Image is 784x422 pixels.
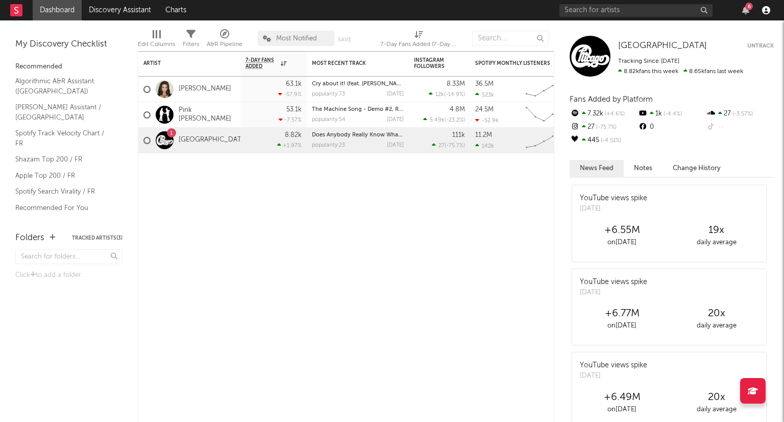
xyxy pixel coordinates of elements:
div: 7.32k [570,107,638,121]
div: 7-Day Fans Added (7-Day Fans Added) [380,38,457,51]
div: 523k [475,91,494,98]
svg: Chart title [521,128,567,153]
div: ( ) [429,91,465,98]
div: +1.97 % [277,142,302,149]
button: Save [338,37,351,42]
div: 27 [706,107,774,121]
button: Change History [663,160,731,177]
div: daily average [669,404,764,416]
input: Search for artists [559,4,713,17]
div: YouTube views spike [580,193,647,204]
a: [GEOGRAPHIC_DATA] [618,41,707,51]
div: 27 [570,121,638,134]
div: 1k [638,107,705,121]
div: ( ) [432,142,465,149]
div: -57.9 % [278,91,302,98]
a: Spotify Track Velocity Chart / FR [15,128,112,149]
div: popularity: 23 [312,143,345,148]
div: Instagram Followers [414,57,450,69]
span: -75.7 % [446,143,463,149]
div: [DATE] [387,91,404,97]
div: A&R Pipeline [207,38,242,51]
div: Artist [143,60,220,66]
div: Filters [183,38,199,51]
span: +4.6 % [603,111,625,117]
div: YouTube views spike [580,277,647,288]
div: 7-Day Fans Added (7-Day Fans Added) [380,26,457,55]
div: ( ) [423,116,465,123]
div: 445 [570,134,638,147]
div: Edit Columns [138,38,175,51]
span: 7-Day Fans Added [246,57,278,69]
svg: Chart title [521,102,567,128]
div: [DATE] [580,204,647,214]
div: Does Anybody Really Know What Time It Is - Live [312,132,404,138]
a: Shazam Top 200 / FR [15,154,112,165]
div: on [DATE] [575,320,669,332]
div: daily average [669,237,764,249]
div: 24.5M [475,106,494,113]
div: [DATE] [387,117,404,123]
button: Untrack [747,41,774,51]
span: 8.82k fans this week [618,68,678,75]
span: -23.2 % [446,118,463,123]
a: Spotify Search Virality / FR [15,186,112,197]
div: 11.2M [475,132,492,138]
div: 63.1k [286,81,302,87]
div: 20 x [669,391,764,404]
div: A&R Pipeline [207,26,242,55]
div: [DATE] [580,371,647,381]
div: Edit Columns [138,26,175,55]
div: Most Recent Track [312,60,388,66]
div: 111k [452,132,465,138]
div: 36.5M [475,81,494,87]
div: 0 [638,121,705,134]
a: Recommended For You [15,202,112,214]
div: 19 x [669,224,764,237]
div: Click to add a folder. [15,269,122,282]
div: My Discovery Checklist [15,38,122,51]
span: 8.65k fans last week [618,68,743,75]
div: +6.77M [575,308,669,320]
a: Does Anybody Really Know What Time It Is - Live [312,132,442,138]
div: 142k [475,143,494,149]
span: Fans Added by Platform [570,96,653,103]
div: 53.1k [286,106,302,113]
span: 27 [438,143,445,149]
span: 12k [435,92,444,98]
span: Tracking Since: [DATE] [618,58,679,64]
div: 4.8M [450,106,465,113]
div: The Machine Song - Demo #2, Revisited [312,107,404,112]
div: daily average [669,320,764,332]
div: +6.49M [575,391,669,404]
a: Apple Top 200 / FR [15,170,112,181]
span: -4.4 % [662,111,682,117]
div: 8.82k [285,132,302,138]
div: 20 x [669,308,764,320]
button: Tracked Artists(3) [72,236,122,241]
div: Cry about it! (feat. Ravyn Lenae) [312,81,404,87]
span: -14.9 % [446,92,463,98]
div: -7.57 % [279,116,302,123]
span: 5.49k [430,118,445,123]
a: Algorithmic A&R Assistant ([GEOGRAPHIC_DATA]) [15,76,112,97]
a: The Machine Song - Demo #2, Revisited [312,107,419,112]
div: YouTube views spike [580,360,647,371]
div: popularity: 73 [312,91,345,97]
button: News Feed [570,160,624,177]
div: -52.9k [475,117,499,124]
div: -- [706,121,774,134]
span: [GEOGRAPHIC_DATA] [618,41,707,50]
a: [GEOGRAPHIC_DATA] [179,136,248,145]
div: popularity: 54 [312,117,346,123]
div: +6.55M [575,224,669,237]
a: [PERSON_NAME] [179,85,231,93]
a: [PERSON_NAME] Assistant / [GEOGRAPHIC_DATA] [15,102,112,123]
span: -75.7 % [595,125,617,130]
button: Notes [624,160,663,177]
div: Filters [183,26,199,55]
div: on [DATE] [575,237,669,249]
div: [DATE] [580,288,647,298]
div: Spotify Monthly Listeners [475,60,552,66]
div: on [DATE] [575,404,669,416]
